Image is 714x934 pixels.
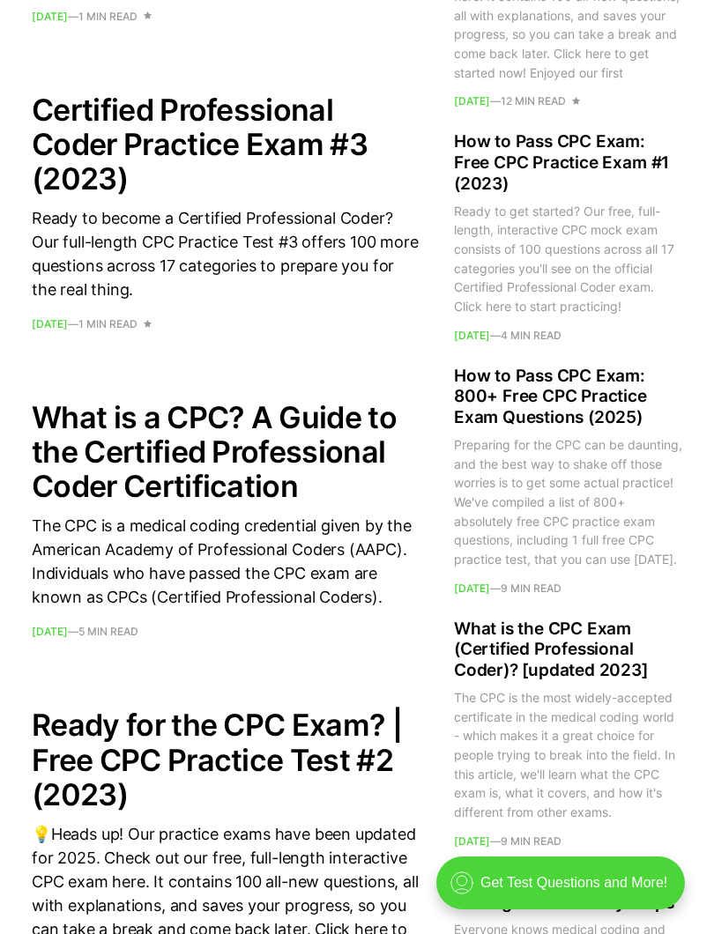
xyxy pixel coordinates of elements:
span: 9 min read [501,836,562,847]
a: What is the CPC Exam (Certified Professional Coder)? [updated 2023] The CPC is the most widely-ac... [454,619,682,847]
time: [DATE] [32,625,68,638]
div: The CPC is the most widely-accepted certificate in the medical coding world - which makes it a gr... [454,688,682,822]
h2: How to Pass CPC Exam: 800+ Free CPC Practice Exam Questions (2025) [454,366,682,428]
time: [DATE] [454,834,490,848]
h2: How to Pass CPC Exam: Free CPC Practice Exam #1 (2023) [454,131,682,194]
span: 9 min read [501,583,562,594]
h2: Ready for the CPC Exam? | Free CPC Practice Test #2 (2023) [32,708,419,811]
a: What is a CPC? A Guide to the Certified Professional Coder Certification The CPC is a medical cod... [32,400,419,637]
span: 1 min read [78,319,138,330]
time: [DATE] [454,329,490,342]
time: [DATE] [454,94,490,107]
span: 1 min read [78,11,138,22]
iframe: portal-trigger [421,848,714,934]
span: 5 min read [78,626,138,637]
time: [DATE] [454,582,490,595]
time: [DATE] [32,317,68,330]
a: Certified Professional Coder Practice Exam #3 (2023) Ready to become a Certified Professional Cod... [32,93,419,330]
h2: What is the CPC Exam (Certified Professional Coder)? [updated 2023] [454,619,682,681]
time: [DATE] [32,10,68,23]
footer: — [32,319,419,330]
footer: — [32,11,419,22]
span: 4 min read [501,330,562,341]
div: Ready to get started? Our free, full-length, interactive CPC mock exam consists of 100 questions ... [454,202,682,316]
a: How to Pass CPC Exam: 800+ Free CPC Practice Exam Questions (2025) Preparing for the CPC can be d... [454,366,682,594]
footer: — [454,836,682,847]
a: How to Pass CPC Exam: Free CPC Practice Exam #1 (2023) Ready to get started? Our free, full-lengt... [454,131,682,340]
footer: — [454,330,682,341]
div: The CPC is a medical coding credential given by the American Academy of Professional Coders (AAPC... [32,514,419,609]
div: Ready to become a Certified Professional Coder? Our full-length CPC Practice Test #3 offers 100 m... [32,206,419,301]
h2: What is a CPC? A Guide to the Certified Professional Coder Certification [32,400,419,503]
h2: Certified Professional Coder Practice Exam #3 (2023) [32,93,419,196]
footer: — [32,626,419,637]
div: Preparing for the CPC can be daunting, and the best way to shake off those worries is to get some... [454,435,682,569]
footer: — [454,96,682,107]
span: 12 min read [501,96,566,107]
footer: — [454,583,682,594]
